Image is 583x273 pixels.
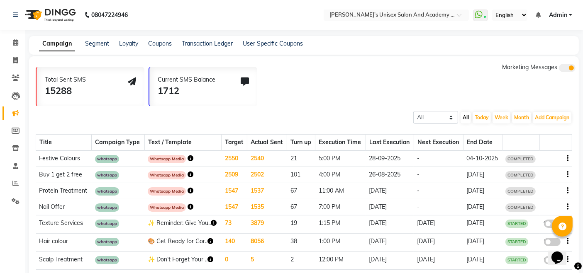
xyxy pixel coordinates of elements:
th: Text / Template [144,135,221,151]
div: Current SMS Balance [158,75,215,84]
td: 140 [222,233,247,251]
td: [DATE] [463,183,503,199]
td: Nail Offer [36,199,92,215]
span: whatsapp [95,238,119,246]
td: - [414,150,463,167]
td: 2550 [222,150,247,167]
button: Today [473,112,491,123]
td: 1547 [222,199,247,215]
th: Next Execution [414,135,463,151]
td: 5:00 PM [315,150,366,167]
span: Admin [549,11,567,19]
span: COMPLETED [505,171,536,179]
span: whatsapp [95,171,119,179]
td: Hair colour [36,233,92,251]
th: Target [222,135,247,151]
td: 1:00 PM [315,233,366,251]
td: [DATE] [414,215,463,234]
span: STARTED [505,238,528,246]
button: Week [493,112,510,123]
b: 08047224946 [91,3,128,27]
div: Total Sent SMS [45,75,86,84]
span: Whatsapp Media [148,187,186,196]
span: COMPLETED [505,187,536,196]
td: 1535 [247,199,287,215]
th: Campaign Type [92,135,144,151]
span: whatsapp [95,220,119,228]
iframe: chat widget [548,240,575,265]
td: 8056 [247,233,287,251]
td: 2509 [222,167,247,183]
td: [DATE] [366,215,414,234]
a: Segment [85,40,109,47]
button: Add Campaign [533,112,571,123]
td: Scalp Treatment [36,251,92,270]
td: 3879 [247,215,287,234]
td: 2 [287,251,315,270]
td: Protein Treatment [36,183,92,199]
td: ✨ Don’t Forget Your .. [144,251,221,270]
td: 2540 [247,150,287,167]
td: 🎨 Get Ready for Gor.. [144,233,221,251]
td: 2502 [247,167,287,183]
a: User Specific Coupons [243,40,303,47]
th: Title [36,135,92,151]
td: 1547 [222,183,247,199]
label: false [544,238,561,246]
span: Marketing Messages [502,63,557,71]
td: [DATE] [414,233,463,251]
td: [DATE] [366,199,414,215]
th: Execution Time [315,135,366,151]
div: 15288 [45,84,86,98]
td: ✨ Reminder: Give You.. [144,215,221,234]
a: Coupons [148,40,172,47]
span: whatsapp [95,203,119,212]
th: Actual Sent [247,135,287,151]
td: [DATE] [366,233,414,251]
td: Festive Colours [36,150,92,167]
td: [DATE] [414,251,463,270]
a: Campaign [39,36,75,51]
th: End Date [463,135,503,151]
span: Whatsapp Media [148,155,186,163]
td: [DATE] [463,199,503,215]
td: [DATE] [366,183,414,199]
td: 0 [222,251,247,270]
td: 73 [222,215,247,234]
td: 1:15 PM [315,215,366,234]
td: - [414,183,463,199]
img: logo [21,3,78,27]
span: Whatsapp Media [148,203,186,212]
td: 26-08-2025 [366,167,414,183]
td: [DATE] [463,167,503,183]
td: 19 [287,215,315,234]
span: whatsapp [95,256,119,264]
td: 28-09-2025 [366,150,414,167]
td: [DATE] [463,215,503,234]
td: 12:00 PM [315,251,366,270]
td: Buy 1 get 2 free [36,167,92,183]
th: Last Execution [366,135,414,151]
span: COMPLETED [505,203,536,212]
td: 21 [287,150,315,167]
span: STARTED [505,256,528,264]
div: 1712 [158,84,215,98]
span: COMPLETED [505,155,536,163]
td: 7:00 PM [315,199,366,215]
span: whatsapp [95,187,119,196]
span: Whatsapp Media [148,171,186,179]
td: 38 [287,233,315,251]
span: STARTED [505,220,528,228]
label: false [544,256,561,264]
label: false [544,220,561,228]
td: [DATE] [463,251,503,270]
td: 5 [247,251,287,270]
td: - [414,199,463,215]
a: Loyalty [119,40,138,47]
th: Turn up [287,135,315,151]
td: 04-10-2025 [463,150,503,167]
span: whatsapp [95,155,119,163]
button: Month [512,112,531,123]
td: Texture Services [36,215,92,234]
td: 67 [287,183,315,199]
